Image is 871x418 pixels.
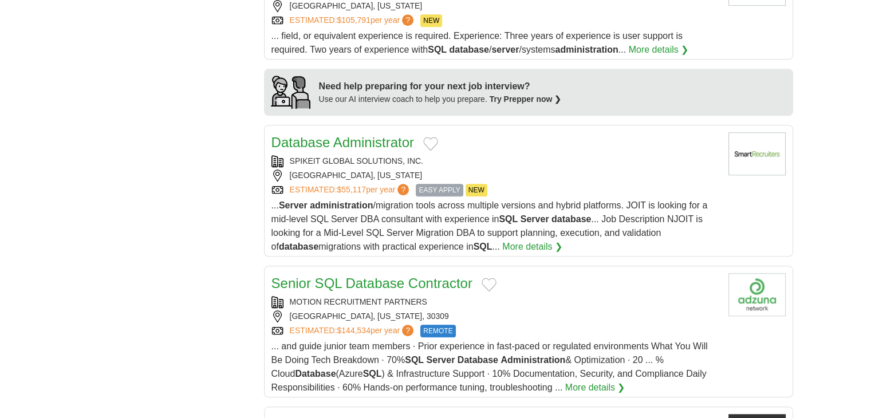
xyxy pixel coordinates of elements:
span: $55,117 [337,185,366,194]
strong: SQL [363,369,382,378]
div: Use our AI interview coach to help you prepare. [319,93,562,105]
strong: SQL [499,214,518,224]
strong: Database [458,355,498,365]
strong: SQL [474,242,492,251]
strong: SQL [405,355,424,365]
span: ... and guide junior team members · Prior experience in fast-paced or regulated environments What... [271,341,708,392]
div: SPIKEIT GLOBAL SOLUTIONS, INC. [271,155,719,167]
a: More details ❯ [565,381,625,395]
a: ESTIMATED:$105,791per year? [290,14,416,27]
strong: Server [279,200,308,210]
div: [GEOGRAPHIC_DATA], [US_STATE] [271,169,719,182]
div: MOTION RECRUITMENT PARTNERS [271,296,719,308]
span: ? [402,14,413,26]
strong: Server [521,214,549,224]
strong: administration [555,45,618,54]
span: ? [402,325,413,336]
span: $144,534 [337,326,370,335]
span: NEW [420,14,442,27]
strong: database [551,214,591,224]
span: ? [397,184,409,195]
div: [GEOGRAPHIC_DATA], [US_STATE], 30309 [271,310,719,322]
span: NEW [466,184,487,196]
strong: Server [426,355,455,365]
div: Need help preparing for your next job interview? [319,80,562,93]
img: Company logo [728,132,786,175]
button: Add to favorite jobs [482,278,496,291]
a: More details ❯ [502,240,562,254]
a: ESTIMATED:$144,534per year? [290,325,416,337]
strong: SQL [428,45,447,54]
strong: Administration [500,355,565,365]
a: Try Prepper now ❯ [490,94,562,104]
a: Senior SQL Database Contractor [271,275,472,291]
button: Add to favorite jobs [423,137,438,151]
strong: database [279,242,318,251]
span: ... field, or equivalent experience is required. Experience: Three years of experience is user su... [271,31,683,54]
img: Company logo [728,273,786,316]
span: ... /migration tools across multiple versions and hybrid platforms. JOIT is looking for a mid-lev... [271,200,708,251]
strong: database [449,45,488,54]
span: $105,791 [337,15,370,25]
span: EASY APPLY [416,184,463,196]
span: REMOTE [420,325,455,337]
strong: administration [310,200,373,210]
a: ESTIMATED:$55,117per year? [290,184,412,196]
strong: Database [295,369,336,378]
a: More details ❯ [629,43,689,57]
a: Database Administrator [271,135,414,150]
strong: server [491,45,519,54]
